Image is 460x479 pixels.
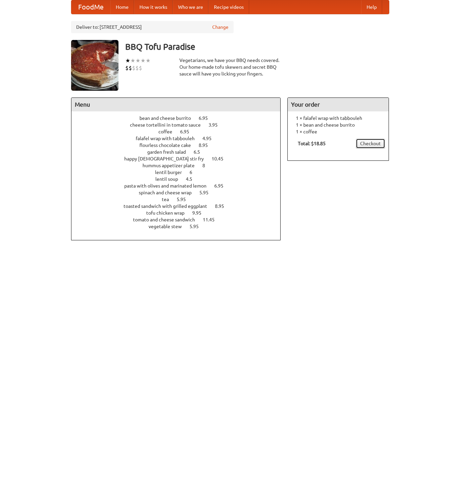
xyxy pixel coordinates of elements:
[143,163,201,168] span: hummus appetizer plate
[139,115,220,121] a: bean and cheese burrito 6.95
[356,138,385,149] a: Checkout
[134,0,173,14] a: How it works
[136,136,224,141] a: falafel wrap with tabbouleh 4.95
[136,136,201,141] span: falafel wrap with tabbouleh
[125,64,129,72] li: $
[202,136,218,141] span: 4.95
[133,217,202,222] span: tomato and cheese sandwich
[135,57,140,64] li: ★
[155,176,185,182] span: lentil soup
[215,203,231,209] span: 8.95
[140,57,146,64] li: ★
[130,57,135,64] li: ★
[132,64,135,72] li: $
[179,57,281,77] div: Vegetarians, we have your BBQ needs covered. Our home-made tofu skewers and secret BBQ sauce will...
[125,40,389,53] h3: BBQ Tofu Paradise
[124,156,211,161] span: happy [DEMOGRAPHIC_DATA] stir fry
[110,0,134,14] a: Home
[124,183,236,189] a: pasta with olives and marinated lemon 6.95
[139,64,142,72] li: $
[190,224,205,229] span: 5.95
[133,217,227,222] a: tomato and cheese sandwich 11.45
[124,203,214,209] span: toasted sandwich with grilled eggplant
[147,149,213,155] a: garden fresh salad 6.5
[212,24,228,30] a: Change
[139,190,221,195] a: spinach and cheese wrap 5.95
[199,143,215,148] span: 8.95
[158,129,202,134] a: coffee 6.95
[291,122,385,128] li: 1 × bean and cheese burrito
[135,64,139,72] li: $
[361,0,382,14] a: Help
[71,40,118,91] img: angular.jpg
[162,197,176,202] span: tea
[146,210,214,216] a: tofu chicken wrap 9.95
[130,122,207,128] span: cheese tortellini in tomato sauce
[212,156,230,161] span: 10.45
[158,129,179,134] span: coffee
[199,190,215,195] span: 5.95
[149,224,211,229] a: vegetable stew 5.95
[199,115,215,121] span: 6.95
[124,183,213,189] span: pasta with olives and marinated lemon
[124,156,236,161] a: happy [DEMOGRAPHIC_DATA] stir fry 10.45
[155,170,205,175] a: lentil burger 6
[139,143,198,148] span: flourless chocolate cake
[71,21,234,33] div: Deliver to: [STREET_ADDRESS]
[71,0,110,14] a: FoodMe
[146,210,191,216] span: tofu chicken wrap
[155,170,189,175] span: lentil burger
[139,115,198,121] span: bean and cheese burrito
[298,141,326,146] b: Total: $18.85
[190,170,199,175] span: 6
[194,149,207,155] span: 6.5
[130,122,230,128] a: cheese tortellini in tomato sauce 3.95
[209,122,224,128] span: 3.95
[180,129,196,134] span: 6.95
[149,224,189,229] span: vegetable stew
[147,149,193,155] span: garden fresh salad
[146,57,151,64] li: ★
[139,143,220,148] a: flourless chocolate cake 8.95
[214,183,230,189] span: 6.95
[173,0,209,14] a: Who we are
[139,190,198,195] span: spinach and cheese wrap
[124,203,237,209] a: toasted sandwich with grilled eggplant 8.95
[143,163,218,168] a: hummus appetizer plate 8
[202,163,212,168] span: 8
[162,197,198,202] a: tea 5.95
[155,176,205,182] a: lentil soup 4.5
[186,176,199,182] span: 4.5
[291,115,385,122] li: 1 × falafel wrap with tabbouleh
[129,64,132,72] li: $
[125,57,130,64] li: ★
[209,0,249,14] a: Recipe videos
[288,98,389,111] h4: Your order
[177,197,193,202] span: 5.95
[71,98,281,111] h4: Menu
[203,217,221,222] span: 11.45
[291,128,385,135] li: 1 × coffee
[192,210,208,216] span: 9.95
